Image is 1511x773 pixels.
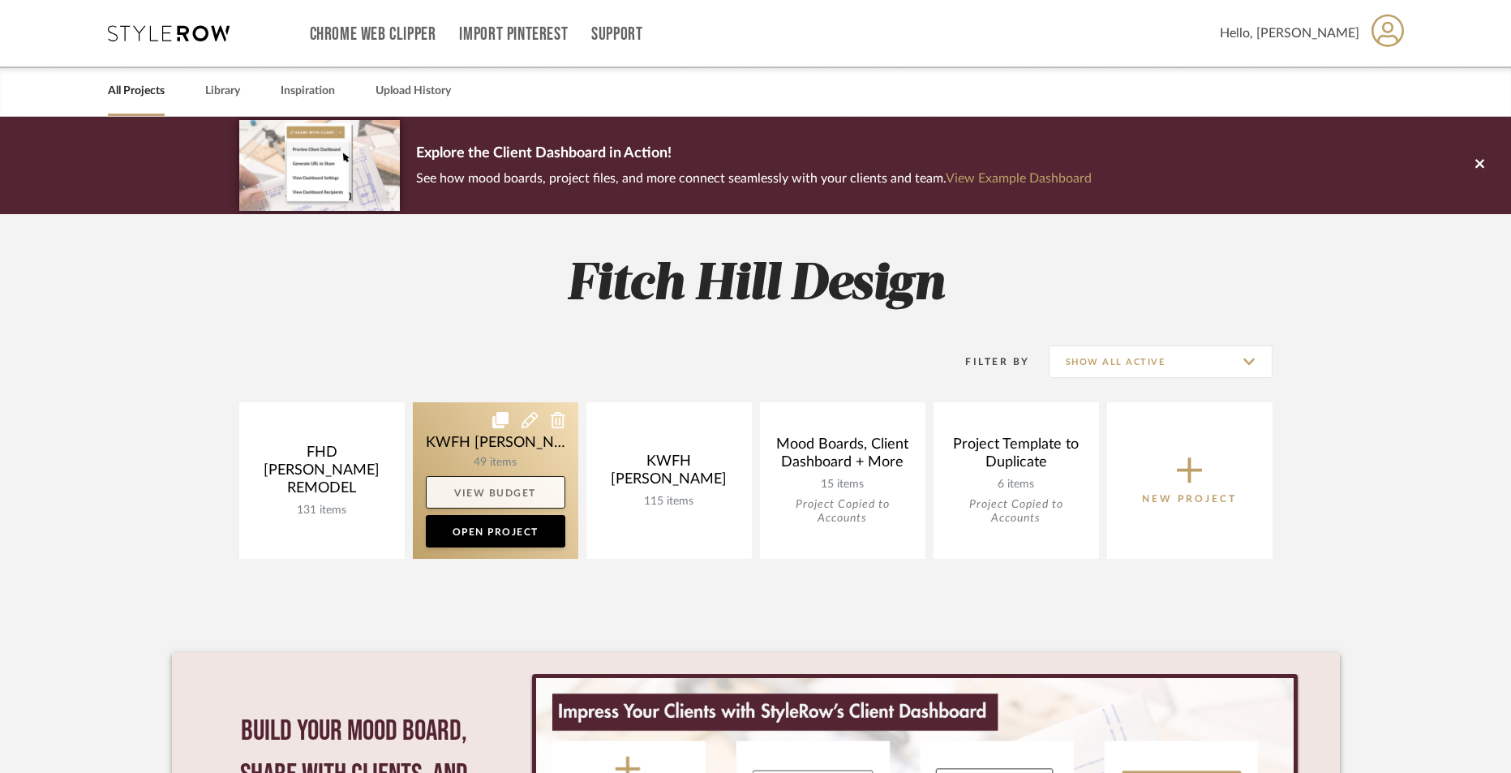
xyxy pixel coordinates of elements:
[205,80,240,102] a: Library
[239,120,400,210] img: d5d033c5-7b12-40c2-a960-1ecee1989c38.png
[416,167,1092,190] p: See how mood boards, project files, and more connect seamlessly with your clients and team.
[252,504,392,517] div: 131 items
[947,436,1086,478] div: Project Template to Duplicate
[947,498,1086,526] div: Project Copied to Accounts
[591,28,642,41] a: Support
[1142,491,1237,507] p: New Project
[252,444,392,504] div: FHD [PERSON_NAME] REMODEL
[1220,24,1359,43] span: Hello, [PERSON_NAME]
[108,80,165,102] a: All Projects
[281,80,335,102] a: Inspiration
[172,255,1340,316] h2: Fitch Hill Design
[426,476,565,509] a: View Budget
[310,28,436,41] a: Chrome Web Clipper
[599,453,739,495] div: KWFH [PERSON_NAME]
[947,478,1086,492] div: 6 items
[773,478,912,492] div: 15 items
[459,28,568,41] a: Import Pinterest
[945,354,1030,370] div: Filter By
[599,495,739,509] div: 115 items
[946,172,1092,185] a: View Example Dashboard
[773,498,912,526] div: Project Copied to Accounts
[426,515,565,548] a: Open Project
[1107,402,1273,559] button: New Project
[376,80,451,102] a: Upload History
[773,436,912,478] div: Mood Boards, Client Dashboard + More
[416,141,1092,167] p: Explore the Client Dashboard in Action!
